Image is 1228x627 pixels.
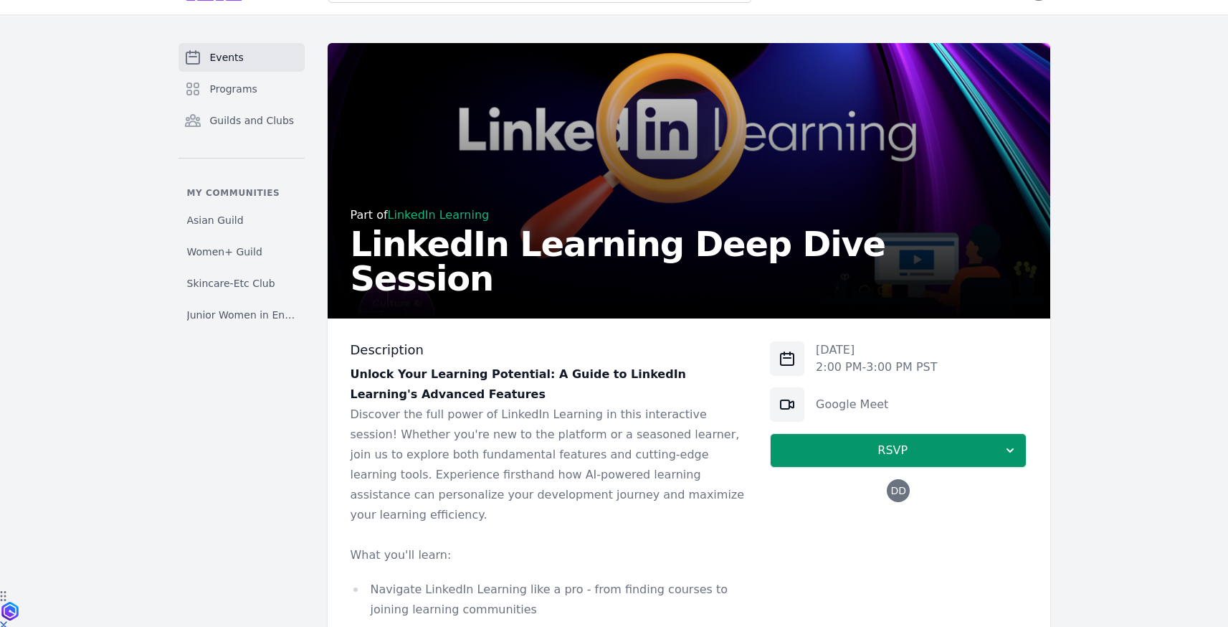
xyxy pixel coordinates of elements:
span: Skincare-Etc Club [187,276,275,291]
span: RSVP [782,442,1003,459]
a: Junior Women in Engineering Club [179,302,305,328]
p: What you'll learn: [351,545,748,565]
strong: Unlock Your Learning Potential: A Guide to LinkedIn Learning's Advanced Features [351,367,687,401]
span: Women+ Guild [187,245,262,259]
nav: Sidebar [179,43,305,328]
span: Events [210,50,244,65]
span: DD [891,486,907,496]
h3: Description [351,341,748,359]
p: Discover the full power of LinkedIn Learning in this interactive session! Whether you're new to t... [351,405,748,525]
a: Asian Guild [179,207,305,233]
a: Programs [179,75,305,103]
p: 2:00 PM - 3:00 PM PST [816,359,937,376]
span: Junior Women in Engineering Club [187,308,296,322]
p: My communities [179,187,305,199]
a: Google Meet [816,397,888,411]
a: Guilds and Clubs [179,106,305,135]
a: Events [179,43,305,72]
p: [DATE] [816,341,937,359]
span: Asian Guild [187,213,244,227]
div: Part of [351,207,1027,224]
span: Programs [210,82,257,96]
span: Guilds and Clubs [210,113,295,128]
li: Navigate LinkedIn Learning like a pro - from finding courses to joining learning communities [351,580,748,620]
a: Women+ Guild [179,239,305,265]
button: RSVP [770,433,1027,468]
a: LinkedIn Learning [388,208,490,222]
h2: LinkedIn Learning Deep Dive Session [351,227,1027,296]
a: Skincare-Etc Club [179,270,305,296]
